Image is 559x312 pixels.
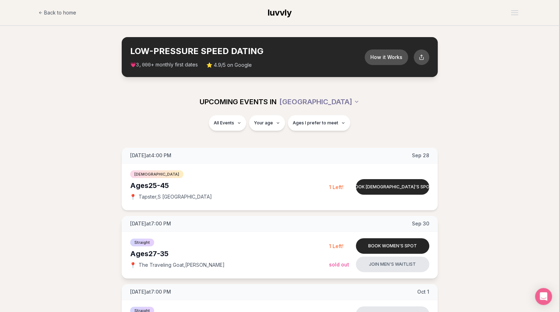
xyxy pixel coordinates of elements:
span: Tapster , S [GEOGRAPHIC_DATA] [139,193,212,200]
button: All Events [209,115,246,131]
span: UPCOMING EVENTS IN [200,97,277,107]
div: Open Intercom Messenger [535,288,552,305]
button: How it Works [365,49,408,65]
button: [GEOGRAPHIC_DATA] [279,94,359,110]
button: Join men's waitlist [356,257,429,272]
div: Ages 27-35 [130,249,329,259]
span: 💗 + monthly first dates [130,61,198,69]
span: 3,000 [136,62,151,68]
span: 1 Left! [329,184,344,190]
span: Sold Out [329,261,349,267]
div: Ages 25-45 [130,181,329,190]
button: Book [DEMOGRAPHIC_DATA]'s spot [356,179,429,195]
span: 1 Left! [329,243,344,249]
span: Back to home [44,9,76,16]
h2: LOW-PRESSURE SPEED DATING [130,46,365,57]
span: Your age [254,120,273,126]
button: Ages I prefer to meet [288,115,350,131]
span: ⭐ 4.9/5 on Google [206,61,252,69]
span: The Traveling Goat , [PERSON_NAME] [139,261,225,269]
span: Ages I prefer to meet [293,120,338,126]
span: [DATE] at 4:00 PM [130,152,171,159]
span: Sep 30 [412,220,429,227]
span: Oct 1 [417,288,429,295]
span: All Events [214,120,234,126]
a: Back to home [38,6,76,20]
span: 📍 [130,194,136,200]
a: luvvly [268,7,292,18]
span: [DATE] at 7:00 PM [130,220,171,227]
span: [DEMOGRAPHIC_DATA] [130,170,183,178]
span: 📍 [130,262,136,268]
span: Sep 28 [412,152,429,159]
button: Book women's spot [356,238,429,254]
button: Your age [249,115,285,131]
span: [DATE] at 7:00 PM [130,288,171,295]
span: Straight [130,239,154,246]
button: Open menu [508,7,521,18]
